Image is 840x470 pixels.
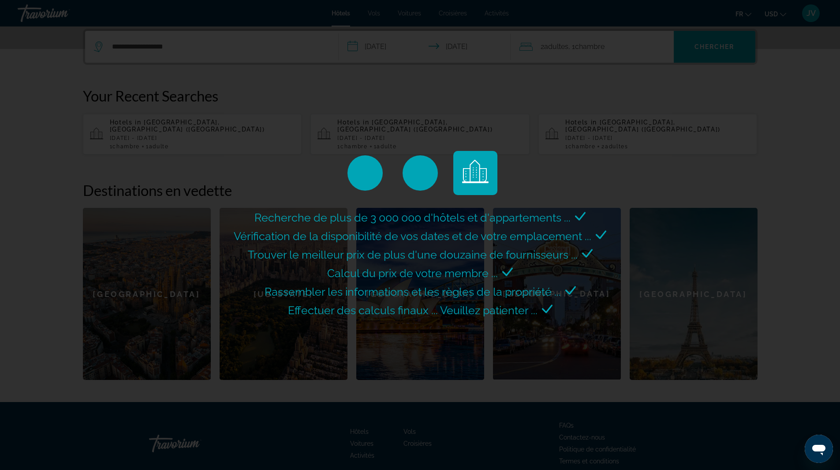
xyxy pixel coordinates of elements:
span: Recherche de plus de 3 000 000 d'hôtels et d'appartements ... [254,211,571,224]
span: Effectuer des calculs finaux ... Veuillez patienter ... [288,304,538,317]
span: Rassembler les informations et les règles de la propriété ... [265,285,561,298]
span: Trouver le meilleur prix de plus d'une douzaine de fournisseurs ... [248,248,578,261]
span: Vérification de la disponibilité de vos dates et de votre emplacement ... [234,229,591,243]
iframe: Bouton de lancement de la fenêtre de messagerie [805,435,833,463]
span: Calcul du prix de votre membre ... [327,267,498,280]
